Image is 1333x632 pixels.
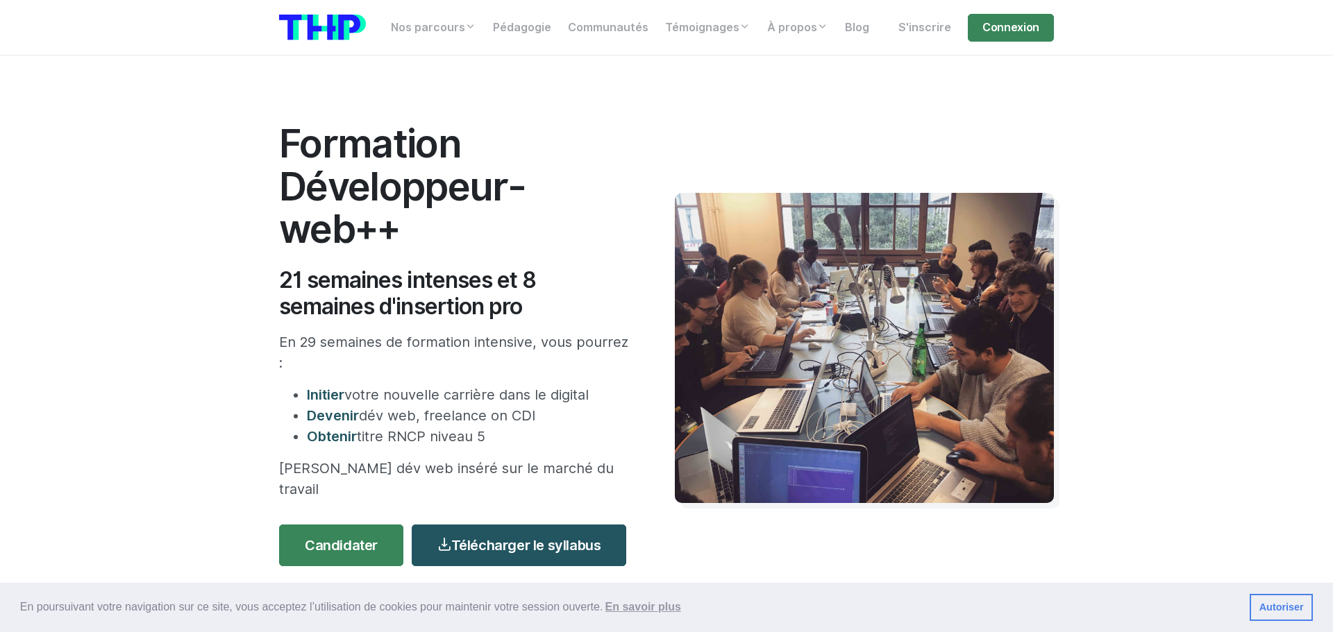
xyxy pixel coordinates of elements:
img: Travail [675,193,1054,503]
a: dismiss cookie message [1250,594,1313,622]
li: votre nouvelle carrière dans le digital [307,384,633,405]
p: [PERSON_NAME] dév web inséré sur le marché du travail [279,458,633,499]
a: Télécharger le syllabus [412,524,626,566]
p: En 29 semaines de formation intensive, vous pourrez : [279,332,633,373]
a: À propos [759,14,837,42]
a: Candidater [279,524,403,566]
a: Témoignages [657,14,759,42]
li: dév web, freelance on CDI [307,405,633,426]
a: Blog [837,14,878,42]
span: Initier [307,386,344,403]
h2: 21 semaines intenses et 8 semaines d'insertion pro [279,267,633,321]
a: S'inscrire [890,14,959,42]
h1: Formation Développeur-web++ [279,122,633,250]
a: Connexion [968,14,1054,42]
span: Obtenir [307,428,357,445]
a: learn more about cookies [603,597,683,617]
a: Pédagogie [485,14,560,42]
img: logo [279,15,366,40]
a: Communautés [560,14,657,42]
a: Nos parcours [383,14,485,42]
span: En poursuivant votre navigation sur ce site, vous acceptez l’utilisation de cookies pour mainteni... [20,597,1239,617]
li: titre RNCP niveau 5 [307,426,633,447]
span: Devenir [307,407,359,424]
